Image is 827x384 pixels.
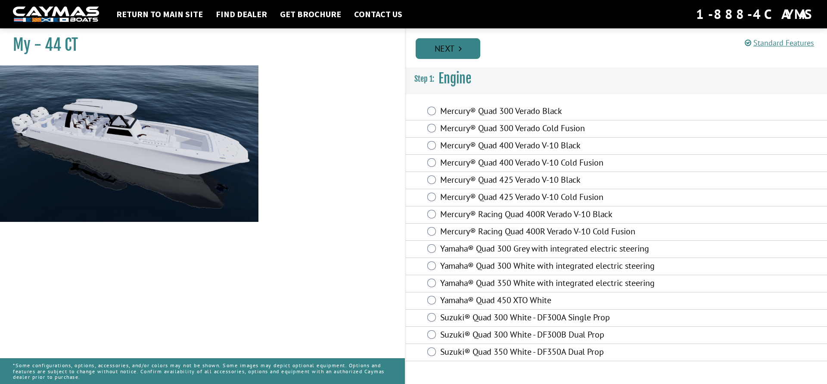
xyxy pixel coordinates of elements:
a: Return to main site [112,9,207,20]
a: Standard Features [745,38,814,48]
label: Yamaha® Quad 300 Grey with integrated electric steering [440,243,672,256]
label: Mercury® Quad 300 Verado Cold Fusion [440,123,672,135]
label: Mercury® Racing Quad 400R Verado V-10 Cold Fusion [440,226,672,239]
a: Contact Us [350,9,407,20]
label: Yamaha® Quad 300 White with integrated electric steering [440,261,672,273]
label: Yamaha® Quad 350 White with integrated electric steering [440,278,672,290]
label: Mercury® Quad 425 Verado V-10 Cold Fusion [440,192,672,204]
label: Yamaha® Quad 450 XTO White [440,295,672,307]
a: Next [416,38,480,59]
a: Get Brochure [276,9,345,20]
p: *Some configurations, options, accessories, and/or colors may not be shown. Some images may depic... [13,358,392,384]
label: Suzuki® Quad 300 White - DF300A Single Prop [440,312,672,325]
img: white-logo-c9c8dbefe5ff5ceceb0f0178aa75bf4bb51f6bca0971e226c86eb53dfe498488.png [13,6,99,22]
label: Mercury® Quad 400 Verado V-10 Cold Fusion [440,157,672,170]
ul: Pagination [413,37,827,59]
h1: My - 44 CT [13,35,383,55]
label: Mercury® Quad 425 Verado V-10 Black [440,175,672,187]
label: Suzuki® Quad 350 White - DF350A Dual Prop [440,347,672,359]
label: Mercury® Quad 300 Verado Black [440,106,672,118]
label: Mercury® Racing Quad 400R Verado V-10 Black [440,209,672,221]
div: 1-888-4CAYMAS [696,5,814,24]
label: Suzuki® Quad 300 White - DF300B Dual Prop [440,329,672,342]
h3: Engine [406,63,827,95]
label: Mercury® Quad 400 Verado V-10 Black [440,140,672,153]
a: Find Dealer [211,9,271,20]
